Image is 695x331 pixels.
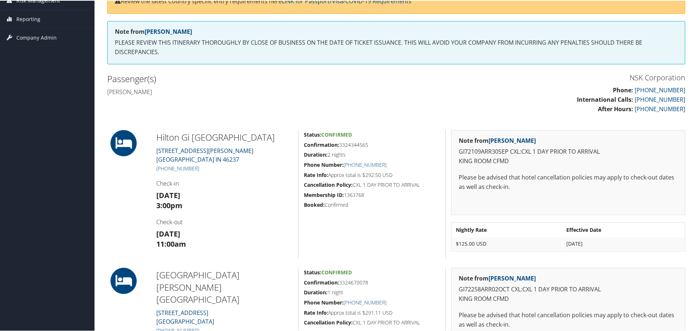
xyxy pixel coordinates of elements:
[459,172,678,191] p: Please be advised that hotel cancellation policies may apply to check-out dates as well as check-in.
[115,37,678,56] p: PLEASE REVIEW THIS ITINERARY THOROUGHLY BY CLOSE OF BUSINESS ON THE DATE OF TICKET ISSUANCE. THIS...
[489,136,536,144] a: [PERSON_NAME]
[156,200,182,210] strong: 3:00pm
[156,179,293,187] h4: Check-in
[344,161,386,167] a: [PHONE_NUMBER]
[156,217,293,225] h4: Check-out
[635,104,685,112] a: [PHONE_NUMBER]
[156,228,180,238] strong: [DATE]
[459,284,678,303] p: GI72258ARR02OCT CXL:CXL 1 DAY PRIOR TO ARRIVAL KING ROOM CFMD
[156,146,253,163] a: [STREET_ADDRESS][PERSON_NAME][GEOGRAPHIC_DATA] IN 46237
[459,274,536,282] strong: Note from
[304,318,353,325] strong: Cancellation Policy:
[459,310,678,328] p: Please be advised that hotel cancellation policies may apply to check-out dates as well as check-in.
[304,308,328,315] strong: Rate Info:
[304,201,325,207] strong: Booked:
[115,27,192,35] strong: Note from
[156,238,186,248] strong: 11:00am
[156,308,214,325] a: [STREET_ADDRESS][GEOGRAPHIC_DATA]
[304,288,328,295] strong: Duration:
[107,87,391,95] h4: [PERSON_NAME]
[156,130,293,143] h2: Hilton Gi [GEOGRAPHIC_DATA]
[304,288,440,295] h5: 1 night
[16,28,57,46] span: Company Admin
[304,278,440,286] h5: 3324670078
[304,150,328,157] strong: Duration:
[304,161,344,167] strong: Phone Number:
[304,191,440,198] h5: 1363768
[321,268,352,275] span: Confirmed
[563,223,684,236] th: Effective Date
[16,9,40,28] span: Reporting
[304,191,344,198] strong: Membership ID:
[304,171,440,178] h5: Approx total is $292.50 USD
[459,146,678,165] p: GI72109ARR30SEP CXL:CXL 1 DAY PRIOR TO ARRIVAL KING ROOM CFMD
[613,85,633,93] strong: Phone:
[304,308,440,316] h5: Approx total is $291.11 USD
[107,72,391,84] h2: Passenger(s)
[577,95,633,103] strong: International Calls:
[304,181,440,188] h5: CXL 1 DAY PRIOR TO ARRIVAL
[304,278,339,285] strong: Confirmation:
[304,201,440,208] h5: Confirmed
[145,27,192,35] a: [PERSON_NAME]
[598,104,633,112] strong: After Hours:
[304,150,440,158] h5: 2 nights
[344,298,386,305] a: [PHONE_NUMBER]
[304,318,440,326] h5: CXL 1 DAY PRIOR TO ARRIVAL
[321,130,352,137] span: Confirmed
[304,181,353,187] strong: Cancellation Policy:
[563,237,684,250] td: [DATE]
[304,141,440,148] h5: 3324344565
[459,136,536,144] strong: Note from
[156,190,180,199] strong: [DATE]
[156,268,293,305] h2: [GEOGRAPHIC_DATA] [PERSON_NAME][GEOGRAPHIC_DATA]
[635,95,685,103] a: [PHONE_NUMBER]
[635,85,685,93] a: [PHONE_NUMBER]
[156,164,199,171] a: [PHONE_NUMBER]
[489,274,536,282] a: [PERSON_NAME]
[304,298,344,305] strong: Phone Number:
[304,141,339,148] strong: Confirmation:
[402,72,685,82] h3: NSK Corporation
[304,130,321,137] strong: Status:
[452,223,562,236] th: Nightly Rate
[304,171,328,178] strong: Rate Info:
[304,268,321,275] strong: Status:
[452,237,562,250] td: $125.00 USD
